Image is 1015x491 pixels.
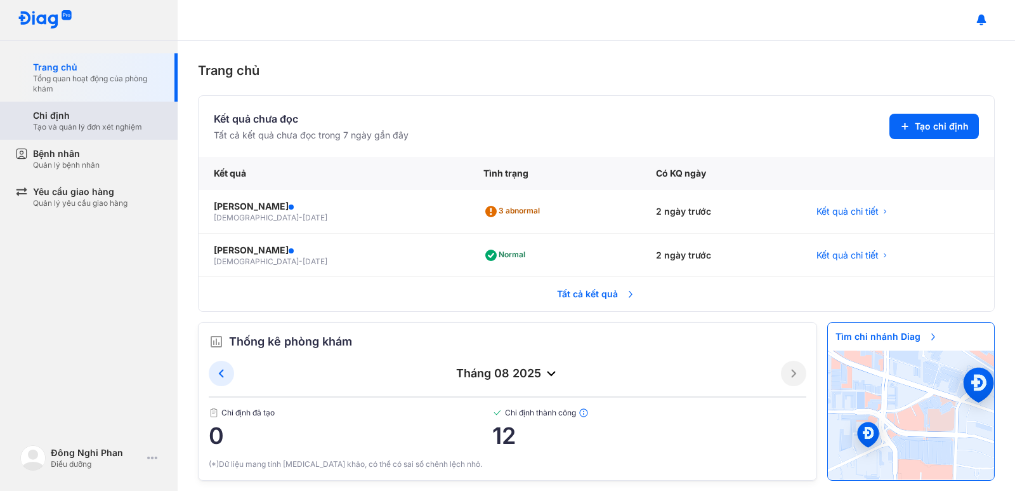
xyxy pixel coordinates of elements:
div: Kết quả chưa đọc [214,111,409,126]
div: Chỉ định [33,109,142,122]
span: - [299,257,303,266]
span: 0 [209,423,492,448]
span: Tạo chỉ định [915,120,969,133]
div: tháng 08 2025 [234,366,781,381]
div: 3 abnormal [483,201,545,222]
div: Quản lý yêu cầu giao hàng [33,198,128,208]
div: Đông Nghi Phan [51,447,142,459]
div: Tạo và quản lý đơn xét nghiệm [33,122,142,132]
div: [PERSON_NAME] [214,200,453,213]
div: Có KQ ngày [641,157,801,190]
div: 2 ngày trước [641,190,801,234]
div: Yêu cầu giao hàng [33,185,128,198]
img: checked-green.01cc79e0.svg [492,408,502,418]
span: Thống kê phòng khám [229,333,352,351]
span: [DATE] [303,213,327,222]
span: Kết quả chi tiết [816,205,879,218]
span: [DEMOGRAPHIC_DATA] [214,257,299,266]
img: order.5a6da16c.svg [209,334,224,349]
span: Chỉ định đã tạo [209,408,492,418]
div: [PERSON_NAME] [214,244,453,257]
div: Điều dưỡng [51,459,142,469]
div: Tổng quan hoạt động của phòng khám [33,74,162,94]
span: - [299,213,303,222]
span: [DATE] [303,257,327,266]
img: logo [18,10,72,30]
div: Trang chủ [33,61,162,74]
div: Tất cả kết quả chưa đọc trong 7 ngày gần đây [214,129,409,142]
span: Chỉ định thành công [492,408,806,418]
div: Bệnh nhân [33,147,100,160]
span: Tất cả kết quả [549,280,643,308]
div: Kết quả [199,157,468,190]
div: Tình trạng [468,157,641,190]
button: Tạo chỉ định [889,114,979,139]
div: Normal [483,245,530,266]
img: logo [20,445,46,471]
div: Trang chủ [198,61,995,80]
div: Quản lý bệnh nhân [33,160,100,170]
div: 2 ngày trước [641,234,801,278]
div: (*)Dữ liệu mang tính [MEDICAL_DATA] khảo, có thể có sai số chênh lệch nhỏ. [209,459,806,470]
span: Tìm chi nhánh Diag [828,323,946,351]
img: info.7e716105.svg [579,408,589,418]
span: Kết quả chi tiết [816,249,879,262]
img: document.50c4cfd0.svg [209,408,219,418]
span: [DEMOGRAPHIC_DATA] [214,213,299,222]
span: 12 [492,423,806,448]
